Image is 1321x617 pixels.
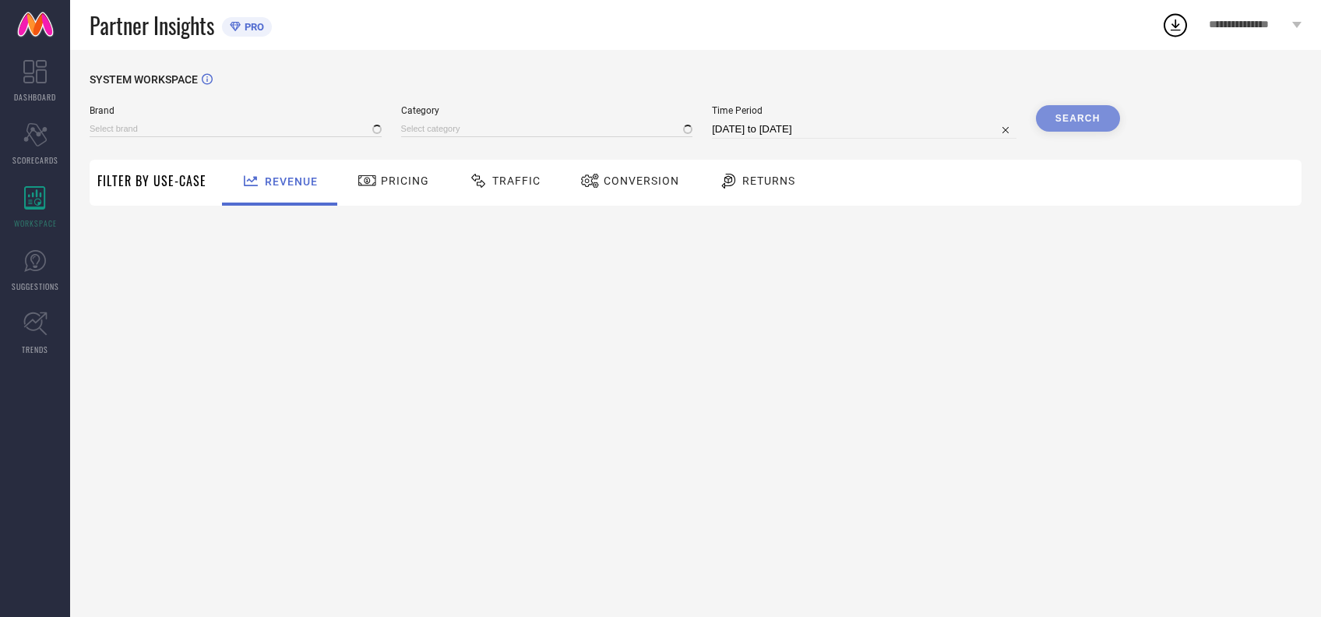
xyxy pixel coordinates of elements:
span: SUGGESTIONS [12,280,59,292]
span: TRENDS [22,344,48,355]
span: SCORECARDS [12,154,58,166]
span: Partner Insights [90,9,214,41]
span: SYSTEM WORKSPACE [90,73,198,86]
div: Open download list [1161,11,1189,39]
span: Conversion [604,175,679,187]
span: Brand [90,105,382,116]
span: Returns [742,175,795,187]
input: Select category [401,121,693,137]
span: Filter By Use-Case [97,171,206,190]
span: Time Period [712,105,1016,116]
span: Traffic [492,175,541,187]
span: WORKSPACE [14,217,57,229]
span: Revenue [265,175,318,188]
span: Pricing [381,175,429,187]
input: Select brand [90,121,382,137]
span: PRO [241,21,264,33]
span: DASHBOARD [14,91,56,103]
input: Select time period [712,120,1016,139]
span: Category [401,105,693,116]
